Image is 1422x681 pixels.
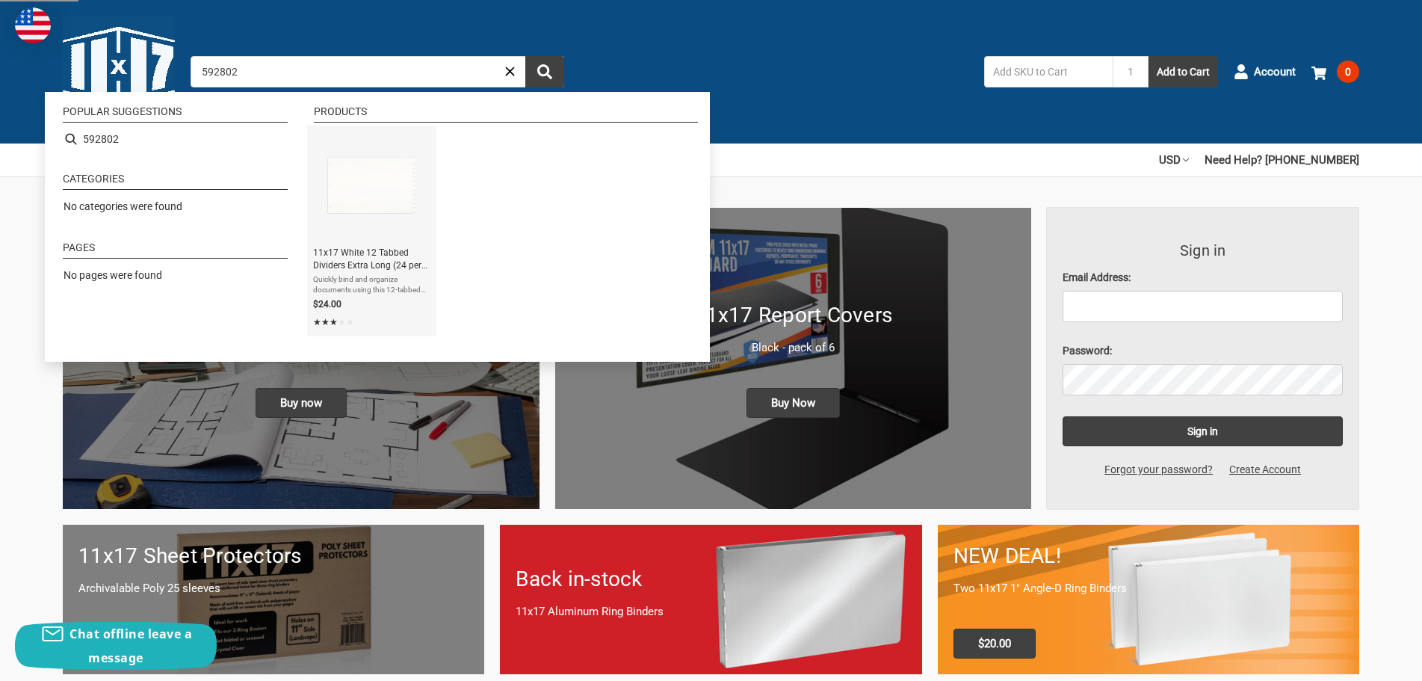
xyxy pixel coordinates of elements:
a: 11x17 White 12 Tabbed Dividers Extra Long (24 per Package) With Holes11x17 White 12 Tabbed Divide... [313,132,430,330]
input: Add SKU to Cart [984,56,1113,87]
span: Quickly bind and organize documents using this 12-tabbed set of two white dividers with standard ... [313,274,430,295]
span: $24.00 [313,299,341,309]
li: Categories [63,173,288,190]
a: Need Help? [PHONE_NUMBER] [1205,144,1359,176]
a: Close [502,64,518,79]
div: Instant Search Results [45,92,710,362]
label: Email Address: [1063,270,1343,286]
span: No pages were found [64,269,162,281]
li: Pages [63,242,288,259]
li: Products [314,106,698,123]
p: Archivalable Poly 25 sleeves [78,580,469,597]
p: Black - pack of 6 [571,339,1016,357]
a: 0 [1311,52,1359,91]
a: Create Account [1221,462,1309,478]
a: 11x17 sheet protectors 11x17 Sheet Protectors Archivalable Poly 25 sleeves Buy Now [63,525,484,674]
input: Search by keyword, brand or SKU [191,56,564,87]
input: Sign in [1063,416,1343,446]
span: Buy Now [746,388,840,418]
img: 11x17.com [63,16,175,128]
a: USD [1159,144,1189,176]
span: Buy now [256,388,347,418]
span: 0 [1337,61,1359,83]
li: Popular suggestions [63,106,288,123]
span: Chat offline leave a message [69,626,192,666]
h1: Back in-stock [516,564,906,595]
span: Account [1254,64,1296,81]
h3: Sign in [1063,239,1343,262]
button: Add to Cart [1149,56,1218,87]
h1: 11x17 Sheet Protectors [78,540,469,572]
span: No categories were found [64,200,182,212]
a: 11x17 Report Covers 11x17 Report Covers Black - pack of 6 Buy Now [555,208,1032,509]
a: Forgot your password? [1096,462,1221,478]
a: Account [1234,52,1296,91]
button: Chat offline leave a message [15,622,217,670]
iframe: Google Customer Reviews [1299,641,1422,681]
h1: NEW DEAL! [953,540,1344,572]
p: 11x17 Aluminum Ring Binders [516,603,906,620]
span: $20.00 [953,629,1036,659]
label: Password: [1063,343,1343,359]
li: 11x17 White 12 Tabbed Dividers Extra Long (24 per Package) With Holes [307,126,436,336]
span: 11x17 White 12 Tabbed Dividers Extra Long (24 per Package) With Holes [313,247,430,272]
img: duty and tax information for United States [15,7,51,43]
li: 592802 [57,126,294,152]
img: 11x17 White 12 Tabbed Dividers Extra Long (24 per Package) With Holes [318,132,426,240]
span: ★★★★★ [313,315,354,329]
a: Back in-stock 11x17 Aluminum Ring Binders [500,525,921,674]
p: Two 11x17 1" Angle-D Ring Binders [953,580,1344,597]
img: 11x17 Report Covers [555,208,1032,509]
a: 11x17 Binder 2-pack only $20.00 NEW DEAL! Two 11x17 1" Angle-D Ring Binders $20.00 [938,525,1359,674]
h1: 11x17 Report Covers [571,300,1016,331]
